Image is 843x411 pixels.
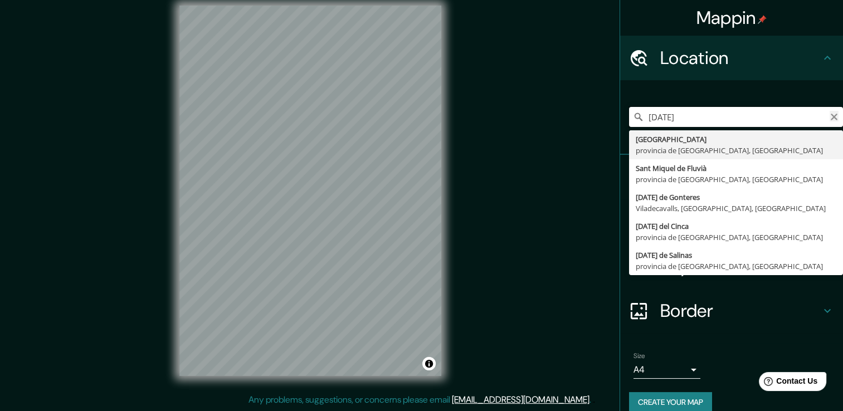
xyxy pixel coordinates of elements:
a: [EMAIL_ADDRESS][DOMAIN_NAME] [452,394,589,405]
button: Toggle attribution [422,357,436,370]
div: provincia de [GEOGRAPHIC_DATA], [GEOGRAPHIC_DATA] [636,261,836,272]
h4: Mappin [696,7,767,29]
div: [GEOGRAPHIC_DATA] [636,134,836,145]
div: provincia de [GEOGRAPHIC_DATA], [GEOGRAPHIC_DATA] [636,174,836,185]
input: Pick your city or area [629,107,843,127]
canvas: Map [179,6,441,376]
div: A4 [634,361,700,379]
div: [DATE] de Salinas [636,249,836,261]
div: Layout [620,244,843,288]
iframe: Help widget launcher [744,368,831,399]
div: [DATE] del Cinca [636,221,836,232]
div: Viladecavalls, [GEOGRAPHIC_DATA], [GEOGRAPHIC_DATA] [636,203,836,214]
div: [DATE] de Gonteres [636,192,836,203]
label: Size [634,351,645,361]
div: . [591,393,593,407]
div: Style [620,199,843,244]
div: Location [620,36,843,80]
div: provincia de [GEOGRAPHIC_DATA], [GEOGRAPHIC_DATA] [636,232,836,243]
div: Border [620,288,843,333]
h4: Border [660,300,821,322]
div: provincia de [GEOGRAPHIC_DATA], [GEOGRAPHIC_DATA] [636,145,836,156]
h4: Layout [660,255,821,277]
h4: Location [660,47,821,69]
div: . [593,393,595,407]
div: Sant Miquel de Fluvià [636,163,836,174]
p: Any problems, suggestions, or concerns please email . [248,393,591,407]
div: Pins [620,155,843,199]
img: pin-icon.png [758,15,767,24]
button: Clear [830,111,839,121]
